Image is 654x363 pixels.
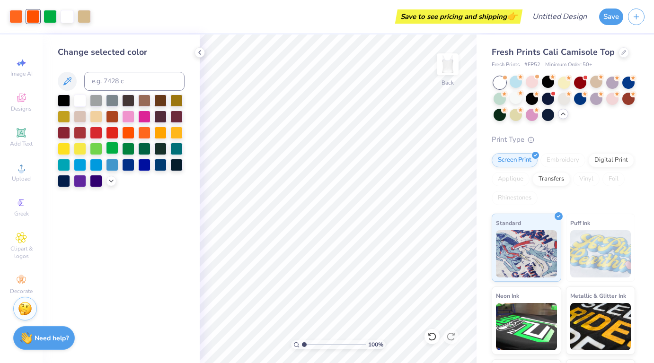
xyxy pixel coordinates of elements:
div: Rhinestones [492,191,538,205]
span: Greek [14,210,29,217]
span: 100 % [368,340,383,349]
div: Save to see pricing and shipping [398,9,520,24]
button: Save [599,9,623,25]
span: Designs [11,105,32,112]
span: Add Text [10,140,33,147]
span: Metallic & Glitter Ink [570,291,626,301]
span: Fresh Prints [492,61,520,69]
strong: Need help? [35,334,69,343]
div: Back [442,78,454,87]
input: e.g. 7428 c [84,72,185,91]
span: Image AI [10,70,33,78]
img: Neon Ink [496,303,557,350]
span: 👉 [507,10,517,22]
span: Decorate [10,287,33,295]
div: Applique [492,172,530,186]
span: Standard [496,218,521,228]
span: Upload [12,175,31,182]
img: Puff Ink [570,230,631,277]
img: Back [438,55,457,74]
img: Metallic & Glitter Ink [570,303,631,350]
div: Foil [602,172,625,186]
div: Change selected color [58,46,185,59]
span: Fresh Prints Cali Camisole Top [492,46,615,58]
img: Standard [496,230,557,277]
div: Digital Print [588,153,634,167]
span: Clipart & logos [5,245,38,260]
div: Screen Print [492,153,538,167]
div: Embroidery [540,153,585,167]
span: Puff Ink [570,218,590,228]
input: Untitled Design [525,7,594,26]
div: Transfers [532,172,570,186]
span: Minimum Order: 50 + [545,61,592,69]
div: Vinyl [573,172,600,186]
span: Neon Ink [496,291,519,301]
div: Print Type [492,134,635,145]
span: # FP52 [524,61,540,69]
